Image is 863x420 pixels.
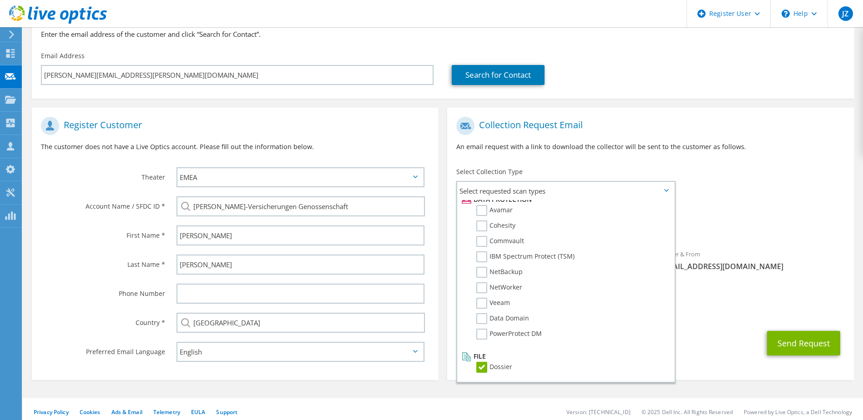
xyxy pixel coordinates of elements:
li: Powered by Live Optics, a Dell Technology [744,408,852,416]
a: Support [216,408,237,416]
label: Phone Number [41,284,165,298]
li: Version: [TECHNICAL_ID] [566,408,631,416]
span: Select requested scan types [457,182,674,200]
label: Dossier [476,362,512,373]
label: Preferred Email Language [41,342,165,356]
a: EULA [191,408,205,416]
p: The customer does not have a Live Optics account. Please fill out the information below. [41,142,429,152]
button: Send Request [767,331,840,355]
label: Last Name * [41,255,165,269]
label: Theater [41,167,165,182]
div: CC & Reply To [447,290,853,322]
a: Privacy Policy [34,408,69,416]
label: IBM Spectrum Protect (TSM) [476,251,575,262]
label: First Name * [41,225,165,240]
a: Search for Contact [452,65,545,85]
a: Cookies [80,408,101,416]
svg: \n [782,10,790,18]
label: Account Name / SFDC ID * [41,196,165,211]
label: PowerProtect DM [476,329,542,340]
label: NetBackup [476,267,523,278]
label: Cohesity [476,220,515,231]
label: Email Address [41,51,85,60]
label: Data Domain [476,313,529,324]
label: Country * [41,313,165,327]
a: Telemetry [153,408,180,416]
label: Avamar [476,205,513,216]
span: JZ [838,6,853,21]
h1: Register Customer [41,117,424,135]
h1: Collection Request Email [456,117,840,135]
div: To [447,245,651,286]
div: Sender & From [651,245,854,276]
label: Veeam [476,298,510,309]
a: Ads & Email [111,408,142,416]
label: Commvault [476,236,524,247]
label: NetWorker [476,282,522,293]
label: Select Collection Type [456,167,523,176]
span: [EMAIL_ADDRESS][DOMAIN_NAME] [660,261,845,271]
h3: Enter the email address of the customer and click “Search for Contact”. [41,29,845,39]
div: Requested Collections [447,204,853,240]
li: © 2025 Dell Inc. All Rights Reserved [641,408,733,416]
p: An email request with a link to download the collector will be sent to the customer as follows. [456,142,844,152]
li: File [459,351,669,362]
